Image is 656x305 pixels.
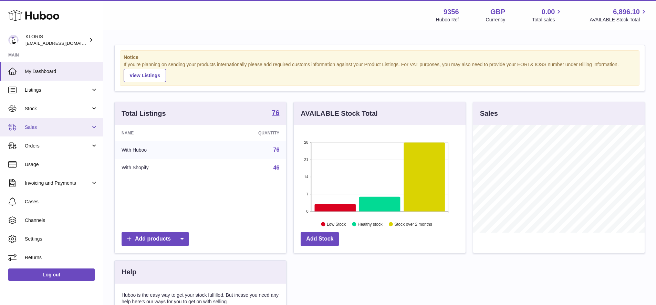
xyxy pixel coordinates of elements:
span: Sales [25,124,91,131]
span: [EMAIL_ADDRESS][DOMAIN_NAME] [25,40,101,46]
text: 28 [304,140,309,144]
text: Stock over 2 months [395,222,432,226]
span: Orders [25,143,91,149]
div: Huboo Ref [436,17,459,23]
a: 6,896.10 AVAILABLE Stock Total [590,7,648,23]
span: Channels [25,217,98,224]
strong: GBP [490,7,505,17]
span: Total sales [532,17,563,23]
h3: Total Listings [122,109,166,118]
h3: Sales [480,109,498,118]
span: Returns [25,254,98,261]
span: My Dashboard [25,68,98,75]
a: 0.00 Total sales [532,7,563,23]
text: Low Stock [327,222,346,226]
h3: AVAILABLE Stock Total [301,109,377,118]
span: Settings [25,236,98,242]
a: 46 [273,165,280,171]
a: 76 [273,147,280,153]
td: With Shopify [115,159,207,177]
strong: Notice [124,54,636,61]
strong: 76 [272,109,279,116]
text: 7 [306,192,309,196]
span: Usage [25,161,98,168]
text: 21 [304,157,309,162]
div: KLORIS [25,33,87,47]
span: Listings [25,87,91,93]
a: View Listings [124,69,166,82]
strong: 9356 [444,7,459,17]
img: huboo@kloriscbd.com [8,35,19,45]
h3: Help [122,267,136,277]
a: 76 [272,109,279,118]
div: Currency [486,17,506,23]
text: Healthy stock [358,222,383,226]
p: Huboo is the easy way to get your stock fulfilled. But incase you need any help here's our ways f... [122,292,279,305]
div: If you're planning on sending your products internationally please add required customs informati... [124,61,636,82]
text: 14 [304,175,309,179]
a: Add products [122,232,189,246]
span: 6,896.10 [613,7,640,17]
td: With Huboo [115,141,207,159]
span: AVAILABLE Stock Total [590,17,648,23]
span: Stock [25,105,91,112]
th: Name [115,125,207,141]
span: Invoicing and Payments [25,180,91,186]
span: 0.00 [542,7,555,17]
text: 0 [306,209,309,213]
a: Add Stock [301,232,339,246]
a: Log out [8,268,95,281]
span: Cases [25,199,98,205]
th: Quantity [207,125,287,141]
